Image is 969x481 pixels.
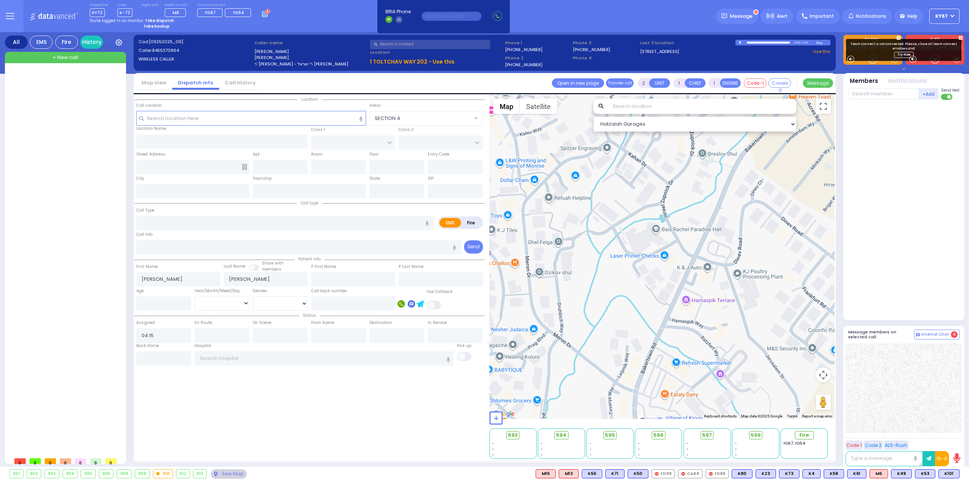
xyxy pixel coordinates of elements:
label: Apt [253,151,260,157]
button: ALS-Rush [884,441,908,450]
label: Call Location [136,103,162,109]
span: - [686,441,689,446]
label: Hospital [195,343,211,349]
label: City [136,176,144,182]
strong: Take backup [143,23,170,29]
label: Street Address [136,151,165,157]
div: See map [211,469,246,479]
span: - [735,446,737,452]
img: Google [491,409,516,419]
div: BLS [891,469,912,478]
a: Dispatch info [172,79,219,86]
div: K73 [779,469,799,478]
div: BLS [802,469,821,478]
p: Team connect is not connected. Please, close all team connect windows and [849,42,958,51]
span: Internal Chat [921,332,949,337]
img: red-radio-icon.svg [681,472,685,476]
div: Fire [55,36,78,49]
label: Cross 2 [399,127,414,133]
div: 904 [63,470,78,478]
h5: Message members on selected call [848,330,914,339]
label: Call Info [136,232,153,238]
div: M16 [536,469,556,478]
span: Patient info [294,256,324,262]
span: - [686,446,689,452]
span: Phone 1 [505,40,570,46]
label: Cad: [139,39,252,45]
div: K101 [938,469,960,478]
div: 912 [176,470,190,478]
a: K53 [845,45,856,50]
span: 4 [951,331,958,338]
span: - [638,441,640,446]
label: Back Home [136,343,159,349]
div: BLS [582,469,602,478]
span: - [589,441,592,446]
span: - [638,446,640,452]
a: Map View [136,79,172,86]
span: Send text [941,87,960,93]
span: 597 [702,431,712,439]
input: Search hospital [195,351,454,366]
label: Last Name [224,263,245,269]
div: K50 [628,469,648,478]
span: 0 [30,458,41,464]
button: CHIEF [685,78,706,88]
span: Phone 4 [573,55,638,61]
div: 901 [10,470,23,478]
div: K71 [605,469,625,478]
div: 905 [81,470,95,478]
span: + New call [53,54,78,61]
button: UNIT [649,78,670,88]
div: K53 [915,469,935,478]
label: En Route [195,320,212,326]
div: ALS KJ [869,469,888,478]
div: EMS [30,36,53,49]
label: KJFD [905,37,964,43]
label: In Service [428,320,447,326]
div: 913 [193,470,207,478]
div: BLS [915,469,935,478]
div: CAR4 [678,469,703,478]
img: comment-alt.png [916,333,920,337]
input: Search a contact [370,40,490,49]
span: Fire [799,431,809,439]
span: - [492,446,494,452]
div: 906 [99,470,114,478]
label: Call back number [311,288,347,294]
span: 599 [751,431,761,439]
span: Alert [777,13,788,20]
span: Call type [297,200,322,206]
label: Entry Code [428,151,449,157]
input: Search location here [136,111,366,125]
div: K56 [582,469,602,478]
span: 595 [605,431,615,439]
div: ALS [536,469,556,478]
span: - [541,441,543,446]
label: Fire units on call [197,3,254,8]
input: Search location [608,99,797,114]
span: Other building occupants [242,164,247,170]
a: Open this area in Google Maps (opens a new window) [491,409,516,419]
div: BLS [628,469,648,478]
div: BLS [732,469,752,478]
div: K49 [891,469,912,478]
span: 0 [45,458,56,464]
div: 903 [45,470,59,478]
label: Areas [369,103,381,109]
div: BLS [605,469,625,478]
span: Message [730,12,752,20]
button: Internal Chat 4 [914,330,960,339]
span: - [492,441,494,446]
input: Search member [848,88,919,100]
span: [09252025_06] [149,39,183,45]
div: FD49 [651,469,675,478]
div: / [801,38,802,47]
label: Last 3 location [640,40,735,46]
button: Members [850,77,878,86]
span: 594 [556,431,567,439]
div: BLS [938,469,960,478]
img: message.svg [721,13,727,19]
span: 596 [653,431,664,439]
small: Share with [262,260,284,266]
